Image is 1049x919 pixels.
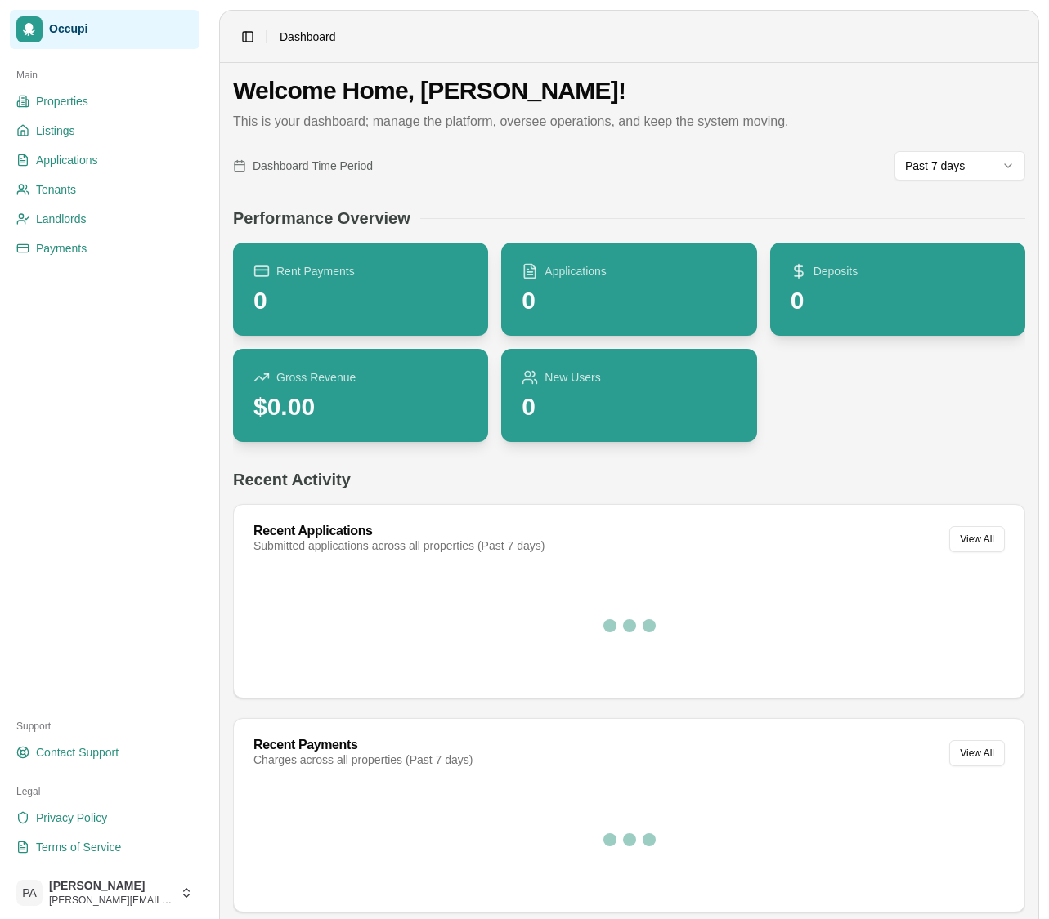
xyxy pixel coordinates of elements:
[791,286,858,315] div: 0
[49,22,193,37] span: Occupi
[10,118,199,144] a: Listings
[36,839,121,855] span: Terms of Service
[36,810,107,826] span: Privacy Policy
[280,29,336,45] span: Dashboard
[36,181,76,198] span: Tenants
[10,713,199,739] div: Support
[253,738,473,752] div: Recent Payments
[276,369,356,386] span: Gross Revenue
[253,524,545,538] div: Recent Applications
[233,207,410,230] h2: Performance Overview
[949,740,1005,766] button: View All
[253,286,355,315] div: 0
[233,112,1025,132] p: This is your dashboard; manage the platform, oversee operations, and keep the system moving.
[280,29,336,45] nav: breadcrumb
[253,752,473,768] div: Charges across all properties (Past 7 days)
[10,176,199,203] a: Tenants
[10,805,199,831] a: Privacy Policy
[10,739,199,765] a: Contact Support
[36,93,88,109] span: Properties
[545,369,600,386] span: New Users
[49,879,173,894] span: [PERSON_NAME]
[10,778,199,805] div: Legal
[10,206,199,232] a: Landlords
[814,263,858,279] span: Deposits
[545,263,607,279] span: Applications
[49,894,173,907] span: [PERSON_NAME][EMAIL_ADDRESS][DOMAIN_NAME]
[10,147,199,173] a: Applications
[253,158,373,174] span: Dashboard Time Period
[36,123,74,139] span: Listings
[10,88,199,114] a: Properties
[522,286,607,315] div: 0
[10,834,199,860] a: Terms of Service
[253,538,545,554] div: Submitted applications across all properties (Past 7 days)
[10,10,199,49] a: Occupi
[253,392,356,422] div: $0.00
[522,392,600,422] div: 0
[233,76,1025,105] h1: Welcome Home, [PERSON_NAME]!
[36,744,119,761] span: Contact Support
[233,468,351,491] h2: Recent Activity
[16,880,43,906] span: PA
[36,211,87,227] span: Landlords
[36,240,87,257] span: Payments
[36,152,98,168] span: Applications
[276,263,355,279] span: Rent Payments
[10,873,199,912] button: PA[PERSON_NAME][PERSON_NAME][EMAIL_ADDRESS][DOMAIN_NAME]
[10,62,199,88] div: Main
[10,235,199,261] a: Payments
[949,526,1005,552] button: View All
